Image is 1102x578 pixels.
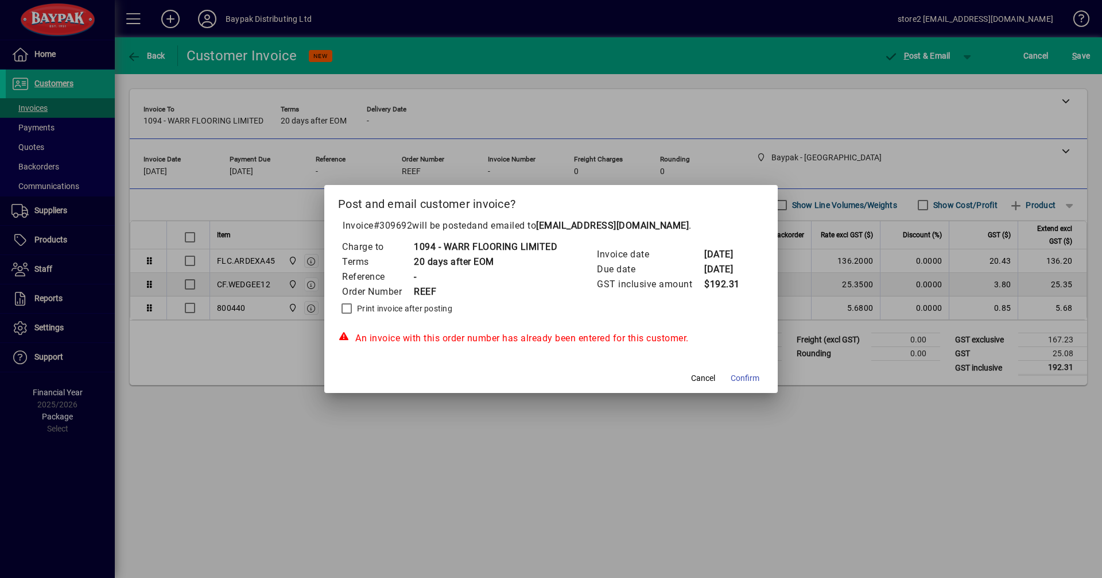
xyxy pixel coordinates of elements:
td: Charge to [342,240,413,255]
p: Invoice will be posted . [338,219,764,233]
td: Order Number [342,284,413,299]
label: Print invoice after posting [355,303,452,314]
td: - [413,269,557,284]
span: Confirm [731,372,759,384]
td: [DATE] [704,262,750,277]
td: Invoice date [596,247,704,262]
td: 1094 - WARR FLOORING LIMITED [413,240,557,255]
td: REEF [413,284,557,299]
span: and emailed to [472,220,689,231]
td: Terms [342,255,413,269]
div: An invoice with this order number has already been entered for this customer. [338,332,764,345]
td: Reference [342,269,413,284]
span: #309692 [374,220,413,231]
button: Cancel [685,368,721,388]
button: Confirm [726,368,764,388]
td: Due date [596,262,704,277]
td: GST inclusive amount [596,277,704,292]
td: 20 days after EOM [413,255,557,269]
b: [EMAIL_ADDRESS][DOMAIN_NAME] [536,220,689,231]
span: Cancel [691,372,715,384]
td: [DATE] [704,247,750,262]
h2: Post and email customer invoice? [324,185,778,218]
td: $192.31 [704,277,750,292]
